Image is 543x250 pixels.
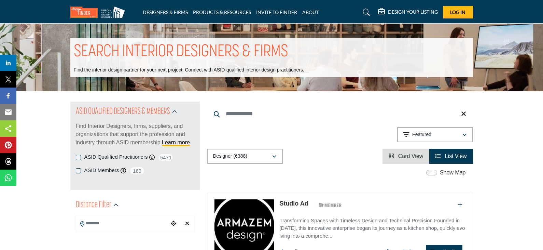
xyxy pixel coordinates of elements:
a: ABOUT [302,9,319,15]
p: Studio Ad [279,199,308,208]
button: Log In [443,6,473,18]
span: 189 [129,167,145,175]
a: DESIGNERS & FIRMS [143,9,188,15]
span: 5471 [158,153,173,162]
h2: Distance Filter [76,199,111,211]
a: View Card [389,153,423,159]
button: Featured [397,127,473,142]
a: View List [435,153,467,159]
p: Transforming Spaces with Timeless Design and Technical Precision Founded in [DATE], this innovati... [279,217,465,240]
a: Search [356,7,374,18]
input: Search Location [76,217,168,230]
span: Log In [450,9,465,15]
h1: SEARCH INTERIOR DESIGNERS & FIRMS [74,41,288,63]
p: Designer (6388) [213,153,247,160]
input: Search Keyword [207,106,473,122]
label: ASID Members [84,167,119,174]
h2: ASID QUALIFIED DESIGNERS & MEMBERS [76,106,170,118]
span: Card View [398,153,423,159]
a: Add To List [458,202,462,208]
li: List View [429,149,473,164]
p: Featured [412,131,431,138]
a: Studio Ad [279,200,308,207]
a: Learn more [162,140,190,145]
p: Find the interior design partner for your next project. Connect with ASID-qualified interior desi... [74,67,304,74]
h5: DESIGN YOUR LISTING [388,9,438,15]
a: PRODUCTS & RESOURCES [193,9,251,15]
label: ASID Qualified Practitioners [84,153,148,161]
li: Card View [382,149,429,164]
div: DESIGN YOUR LISTING [378,8,438,16]
p: Find Interior Designers, firms, suppliers, and organizations that support the profession and indu... [76,122,194,147]
span: List View [445,153,467,159]
a: INVITE TO FINDER [256,9,297,15]
div: Choose your current location [168,216,179,231]
label: Show Map [440,169,466,177]
button: Designer (6388) [207,149,283,164]
a: Transforming Spaces with Timeless Design and Technical Precision Founded in [DATE], this innovati... [279,213,465,240]
img: ASID Members Badge Icon [315,201,346,209]
div: Clear search location [182,216,192,231]
input: ASID Members checkbox [76,168,81,173]
img: Site Logo [70,6,128,18]
input: ASID Qualified Practitioners checkbox [76,155,81,160]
